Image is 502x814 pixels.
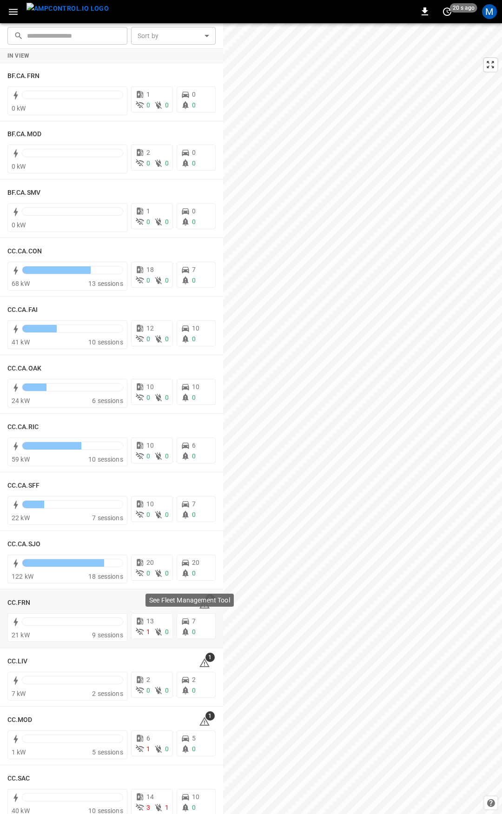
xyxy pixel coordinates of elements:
span: 18 [146,266,154,273]
span: 9 sessions [92,631,123,639]
span: 0 [192,277,196,284]
span: 122 kW [12,573,33,580]
span: 1 [146,745,150,753]
h6: BF.CA.MOD [7,129,41,139]
span: 7 [192,266,196,273]
span: 5 sessions [92,748,123,756]
span: 0 [165,394,169,401]
span: 0 [192,511,196,518]
span: 0 [146,159,150,167]
span: 0 [192,335,196,343]
span: 20 [192,559,199,566]
span: 0 [192,101,196,109]
span: 0 [192,218,196,225]
h6: CC.CA.RIC [7,422,39,432]
span: 0 [165,628,169,635]
h6: BF.CA.FRN [7,71,40,81]
span: 0 [192,91,196,98]
span: 0 [146,452,150,460]
p: See Fleet Management Tool [149,596,230,605]
span: 2 sessions [92,690,123,697]
span: 0 [192,149,196,156]
span: 7 [192,500,196,508]
span: 6 [192,442,196,449]
span: 2 [192,676,196,683]
span: 1 [146,91,150,98]
span: 10 sessions [88,338,123,346]
h6: CC.MOD [7,715,33,725]
span: 0 [192,745,196,753]
span: 59 kW [12,456,30,463]
span: 0 [146,101,150,109]
canvas: Map [223,23,502,814]
span: 21 kW [12,631,30,639]
span: 0 [165,335,169,343]
span: 1 [165,804,169,811]
span: 6 [146,735,150,742]
span: 13 [146,617,154,625]
div: profile-icon [482,4,497,19]
span: 10 [146,500,154,508]
span: 0 [165,511,169,518]
h6: BF.CA.SMV [7,188,40,198]
span: 0 [146,511,150,518]
span: 20 s ago [450,3,477,13]
h6: CC.LIV [7,656,28,667]
span: 0 [146,394,150,401]
span: 0 [192,569,196,577]
button: set refresh interval [440,4,455,19]
span: 2 [146,676,150,683]
h6: CC.CA.FAI [7,305,38,315]
span: 0 [165,277,169,284]
span: 10 [192,324,199,332]
span: 0 [192,207,196,215]
span: 10 [192,793,199,801]
span: 0 [165,101,169,109]
h6: CC.CA.CON [7,246,42,257]
span: 10 [146,442,154,449]
span: 6 sessions [92,397,123,404]
h6: CC.CA.SFF [7,481,40,491]
span: 10 [192,383,199,390]
span: 0 [146,335,150,343]
span: 0 [165,569,169,577]
span: 22 kW [12,514,30,522]
h6: CC.CA.SJO [7,539,40,549]
span: 1 kW [12,748,26,756]
span: 10 [146,383,154,390]
span: 12 [146,324,154,332]
span: 0 [192,159,196,167]
img: ampcontrol.io logo [26,3,109,14]
span: 13 sessions [88,280,123,287]
span: 1 [146,207,150,215]
span: 0 [165,452,169,460]
span: 0 [146,569,150,577]
span: 10 sessions [88,456,123,463]
span: 0 [165,159,169,167]
span: 1 [205,711,215,721]
span: 0 kW [12,105,26,112]
span: 1 [205,653,215,662]
span: 0 [146,687,150,694]
span: 0 [146,277,150,284]
span: 14 [146,793,154,801]
span: 0 [192,452,196,460]
span: 0 [165,745,169,753]
span: 20 [146,559,154,566]
span: 0 [165,687,169,694]
span: 5 [192,735,196,742]
h6: CC.FRN [7,598,31,608]
span: 0 [192,394,196,401]
span: 18 sessions [88,573,123,580]
span: 0 [146,218,150,225]
h6: CC.CA.OAK [7,364,41,374]
span: 68 kW [12,280,30,287]
span: 2 [146,149,150,156]
span: 7 sessions [92,514,123,522]
span: 1 [146,628,150,635]
span: 41 kW [12,338,30,346]
strong: In View [7,53,30,59]
span: 0 [192,687,196,694]
span: 0 [192,628,196,635]
span: 7 kW [12,690,26,697]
